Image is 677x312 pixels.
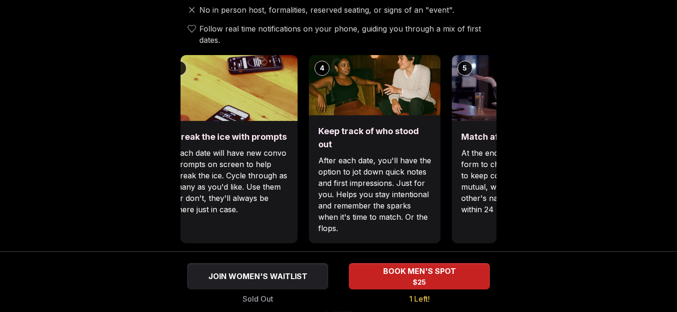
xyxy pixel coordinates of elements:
[452,55,583,121] img: Match after, not during
[318,155,431,234] p: After each date, you'll have the option to jot down quick notes and first impressions. Just for y...
[175,147,288,215] p: Each date will have new convo prompts on screen to help break the ice. Cycle through as many as y...
[318,125,431,151] h3: Keep track of who stood out
[413,278,426,287] span: $25
[172,61,187,76] div: 3
[315,61,330,76] div: 4
[409,293,430,304] span: 1 Left!
[199,4,454,16] span: No in person host, formalities, reserved seating, or signs of an "event".
[381,265,458,277] span: BOOK MEN'S SPOT
[199,23,493,46] span: Follow real time notifications on your phone, guiding you through a mix of first dates.
[187,263,328,289] button: JOIN WOMEN'S WAITLIST - Sold Out
[206,271,309,282] span: JOIN WOMEN'S WAITLIST
[166,55,298,121] img: Break the ice with prompts
[243,293,273,304] span: Sold Out
[349,263,490,289] button: BOOK MEN'S SPOT - 1 Left!
[175,130,288,144] h3: Break the ice with prompts
[461,130,574,144] h3: Match after, not during
[457,61,472,76] div: 5
[309,55,441,115] img: Keep track of who stood out
[461,147,574,215] p: At the end, you'll get a match form to choose who you'd like to keep connecting with. If it's mut...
